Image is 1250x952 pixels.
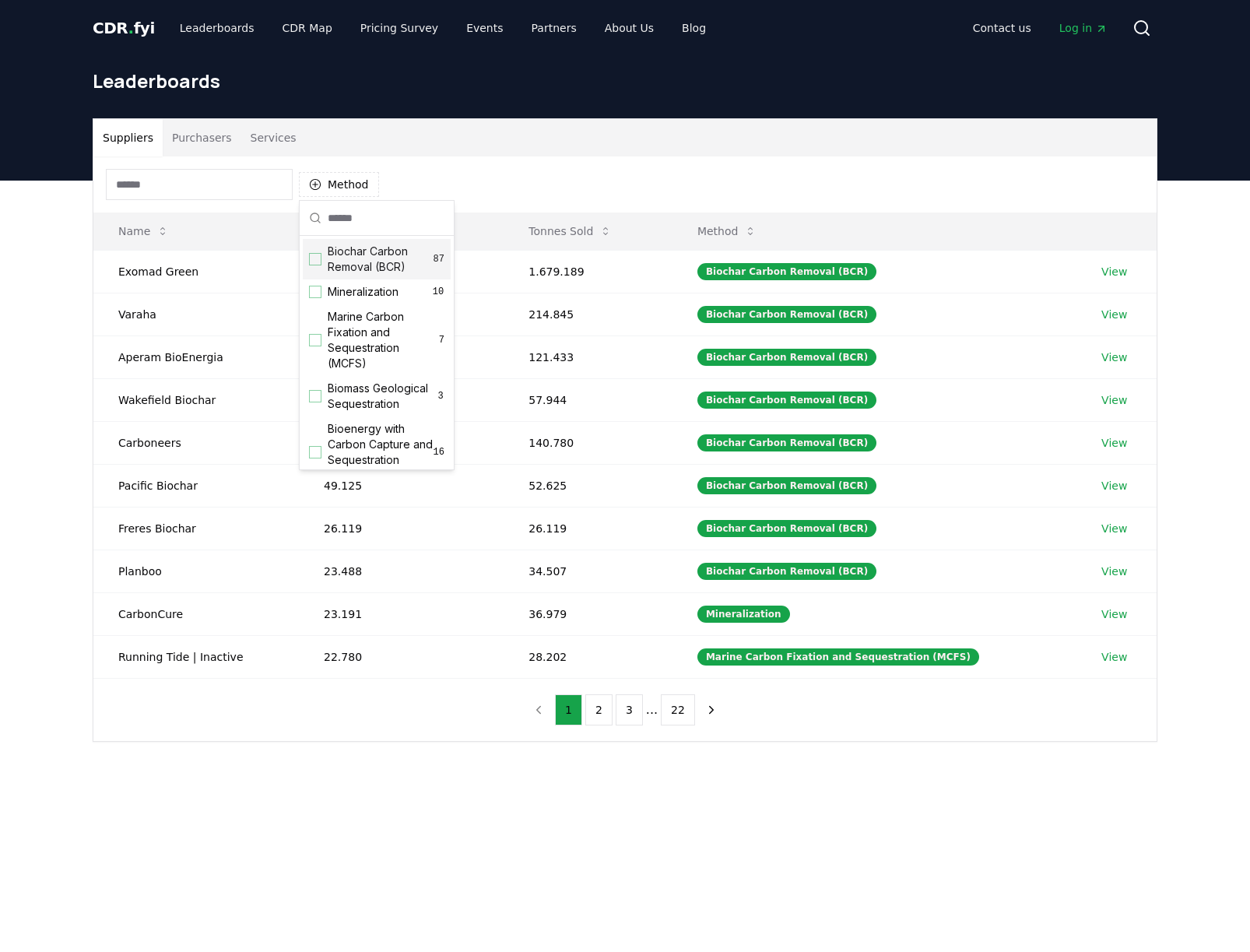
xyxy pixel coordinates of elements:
[432,286,444,298] span: 10
[504,464,672,507] td: 52.625
[1101,435,1127,451] a: View
[697,392,876,409] div: Biochar Carbon Removal (BCR)
[93,17,155,39] a: CDR.fyi
[1059,20,1108,36] span: Log in
[93,378,299,421] td: Wakefield Biochar
[439,334,444,346] span: 7
[504,293,672,335] td: 214.845
[93,421,299,464] td: Carboneers
[585,694,613,725] button: 2
[504,250,672,293] td: 1.679.189
[328,421,434,483] span: Bioenergy with Carbon Capture and Sequestration (BECCS)
[504,335,672,378] td: 121.433
[167,14,267,42] a: Leaderboards
[616,694,643,725] button: 3
[93,635,299,678] td: Running Tide | Inactive
[437,390,444,402] span: 3
[128,19,134,37] span: .
[555,694,582,725] button: 1
[454,14,515,42] a: Events
[1101,264,1127,279] a: View
[1101,521,1127,536] a: View
[697,263,876,280] div: Biochar Carbon Removal (BCR)
[697,434,876,451] div: Biochar Carbon Removal (BCR)
[93,19,155,37] span: CDR fyi
[697,306,876,323] div: Biochar Carbon Removal (BCR)
[646,701,658,719] li: ...
[519,14,589,42] a: Partners
[241,119,306,156] button: Services
[697,648,979,666] div: Marine Carbon Fixation and Sequestration (MCFS)
[1101,350,1127,365] a: View
[328,244,434,275] span: Biochar Carbon Removal (BCR)
[504,635,672,678] td: 28.202
[328,284,399,300] span: Mineralization
[960,14,1044,42] a: Contact us
[299,550,504,592] td: 23.488
[93,464,299,507] td: Pacific Biochar
[1101,564,1127,579] a: View
[504,378,672,421] td: 57.944
[685,216,770,247] button: Method
[697,349,876,366] div: Biochar Carbon Removal (BCR)
[1101,307,1127,322] a: View
[270,14,345,42] a: CDR Map
[1101,649,1127,665] a: View
[167,14,718,42] nav: Main
[504,592,672,635] td: 36.979
[697,606,790,623] div: Mineralization
[592,14,666,42] a: About Us
[1101,392,1127,408] a: View
[1101,478,1127,494] a: View
[960,14,1120,42] nav: Main
[697,477,876,494] div: Biochar Carbon Removal (BCR)
[299,464,504,507] td: 49.125
[93,335,299,378] td: Aperam BioEnergia
[299,507,504,550] td: 26.119
[93,507,299,550] td: Freres Biochar
[504,421,672,464] td: 140.780
[93,119,163,156] button: Suppliers
[299,592,504,635] td: 23.191
[669,14,718,42] a: Blog
[106,216,181,247] button: Name
[163,119,241,156] button: Purchasers
[93,592,299,635] td: CarbonCure
[328,381,437,412] span: Biomass Geological Sequestration
[299,172,379,197] button: Method
[93,250,299,293] td: Exomad Green
[434,253,444,265] span: 87
[434,446,444,458] span: 16
[328,309,439,371] span: Marine Carbon Fixation and Sequestration (MCFS)
[516,216,624,247] button: Tonnes Sold
[93,69,1157,93] h1: Leaderboards
[504,550,672,592] td: 34.507
[1101,606,1127,622] a: View
[1047,14,1120,42] a: Log in
[661,694,695,725] button: 22
[504,507,672,550] td: 26.119
[697,520,876,537] div: Biochar Carbon Removal (BCR)
[93,293,299,335] td: Varaha
[299,635,504,678] td: 22.780
[348,14,451,42] a: Pricing Survey
[697,563,876,580] div: Biochar Carbon Removal (BCR)
[93,550,299,592] td: Planboo
[698,694,725,725] button: next page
